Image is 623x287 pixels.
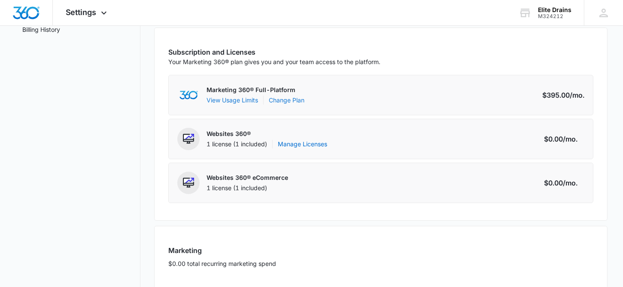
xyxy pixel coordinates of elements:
span: /mo. [563,134,577,144]
span: Settings [66,8,97,17]
div: 1 license (1 included) [207,140,327,148]
a: Manage Licenses [278,140,327,148]
a: Billing History [22,25,60,34]
div: 1 license (1 included) [207,184,288,192]
p: Marketing 360® Full-Platform [207,86,304,94]
div: $0.00 [544,178,584,188]
button: View Usage Limits [207,96,258,105]
a: Change Plan [269,96,304,105]
p: $0.00 total recurring marketing spend [168,259,593,268]
div: account id [538,13,571,19]
span: /mo. [563,178,577,188]
div: $395.00 [542,90,584,100]
div: account name [538,6,571,13]
p: Websites 360® [207,130,327,138]
p: Your Marketing 360® plan gives you and your team access to the platform. [168,57,380,66]
div: $0.00 [544,134,584,144]
h3: Marketing [168,245,593,256]
h3: Subscription and Licenses [168,47,380,57]
span: /mo. [570,90,584,100]
p: Websites 360® eCommerce [207,173,288,182]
